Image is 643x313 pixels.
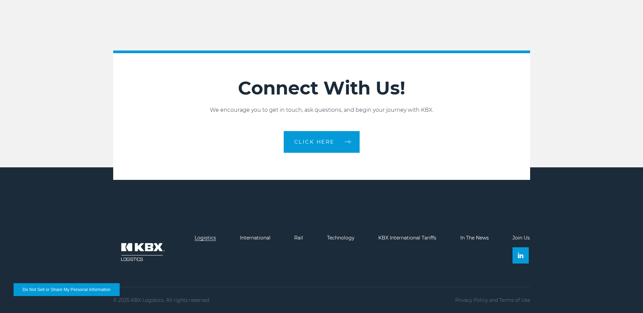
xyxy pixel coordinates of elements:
a: Terms of Use [499,297,530,303]
button: Do Not Sell or Share My Personal Information [14,283,120,296]
p: © 2025 KBX Logistics. All rights reserved. [113,297,210,303]
a: Logistics [195,235,216,241]
a: Join Us [513,235,530,241]
a: Rail [294,235,303,241]
img: Linkedin [518,253,523,258]
span: CLICK HERE [294,139,335,144]
h2: Connect With Us! [113,77,530,99]
img: kbx logo [113,235,171,269]
a: KBX International Tariffs [378,235,436,241]
a: In The News [460,235,489,241]
a: Technology [327,235,355,241]
a: Privacy Policy [455,297,488,303]
span: and [489,297,498,303]
a: International [240,235,270,241]
p: We encourage you to get in touch, ask questions, and begin your journey with KBX. [113,106,530,114]
a: CLICK HERE arrow arrow [284,131,360,153]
